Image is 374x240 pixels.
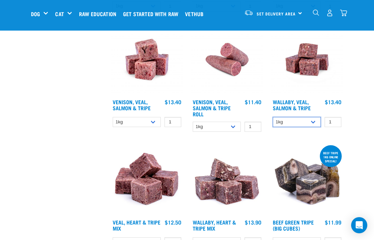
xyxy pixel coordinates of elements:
a: Dog [31,10,40,18]
img: Wallaby Veal Salmon Tripe 1642 [271,24,343,95]
input: 1 [245,122,261,132]
a: Wallaby, Veal, Salmon & Tripe [273,100,311,109]
img: 1174 Wallaby Heart Tripe Mix 01 [191,144,263,216]
div: Beef tripe 1kg online special! [320,148,342,166]
a: Veal, Heart & Tripe Mix [113,221,160,230]
div: $13.90 [245,219,261,225]
a: Cat [55,10,64,18]
div: $13.40 [325,99,341,105]
img: Venison Veal Salmon Tripe 1621 [111,24,183,95]
img: Venison Veal Salmon Tripe 1651 [191,24,263,95]
a: Get started with Raw [121,0,183,27]
input: 1 [164,117,181,127]
img: 1044 Green Tripe Beef [271,144,343,216]
a: Venison, Veal, Salmon & Tripe Roll [193,100,231,115]
a: Vethub [183,0,209,27]
a: Beef Green Tripe (Big Cubes) [273,221,314,230]
img: home-icon-1@2x.png [313,9,319,16]
div: $13.40 [165,99,181,105]
div: $11.99 [325,219,341,225]
div: $12.50 [165,219,181,225]
img: home-icon@2x.png [340,9,347,16]
div: $11.40 [245,99,261,105]
input: 1 [325,117,341,127]
img: user.png [326,9,333,16]
a: Wallaby, Heart & Tripe Mix [193,221,236,230]
img: van-moving.png [244,10,253,16]
span: Set Delivery Area [257,12,296,15]
img: Cubes [111,144,183,216]
a: Raw Education [77,0,121,27]
div: Open Intercom Messenger [351,217,367,233]
a: Venison, Veal, Salmon & Tripe [113,100,151,109]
